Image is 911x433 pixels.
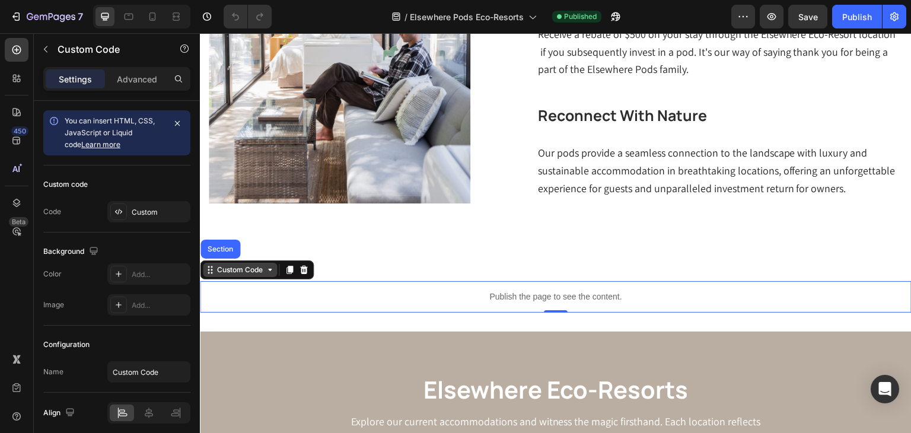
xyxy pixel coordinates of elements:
div: Name [43,367,63,377]
div: Custom Code [15,231,65,242]
span: / [404,11,407,23]
p: Settings [59,73,92,85]
button: Save [788,5,827,28]
p: Advanced [117,73,157,85]
iframe: Design area [200,33,911,433]
span: Reconnect With Nature [338,72,507,93]
div: 450 [11,126,28,136]
div: Undo/Redo [224,5,272,28]
div: Section [5,212,36,219]
div: Publish [842,11,872,23]
div: Add... [132,300,187,311]
p: 7 [78,9,83,24]
a: Learn more [81,140,120,149]
div: Image [43,300,64,310]
div: Add... [132,269,187,280]
div: Background [43,244,101,260]
p: Custom Code [58,42,158,56]
div: Configuration [43,339,90,350]
div: Beta [9,217,28,227]
div: Code [43,206,61,217]
span: You can insert HTML, CSS, JavaScript or Liquid code [65,116,155,149]
div: Color [43,269,62,279]
button: 7 [5,5,88,28]
span: Save [798,12,818,22]
span: Published [564,11,597,22]
div: Align [43,405,77,421]
button: Publish [832,5,882,28]
div: Custom code [43,179,88,190]
div: Custom [132,207,187,218]
span: Our pods provide a seamless connection to the landscape with luxury and sustainable accommodation... [338,113,696,162]
div: Open Intercom Messenger [871,375,899,403]
span: Elsewhere Pods Eco-Resorts [410,11,524,23]
span: Elsewhere Eco-Resorts [224,340,489,372]
span: Explore our current accommodations and witness the magic firsthand. Each location reflects our co... [151,381,561,413]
